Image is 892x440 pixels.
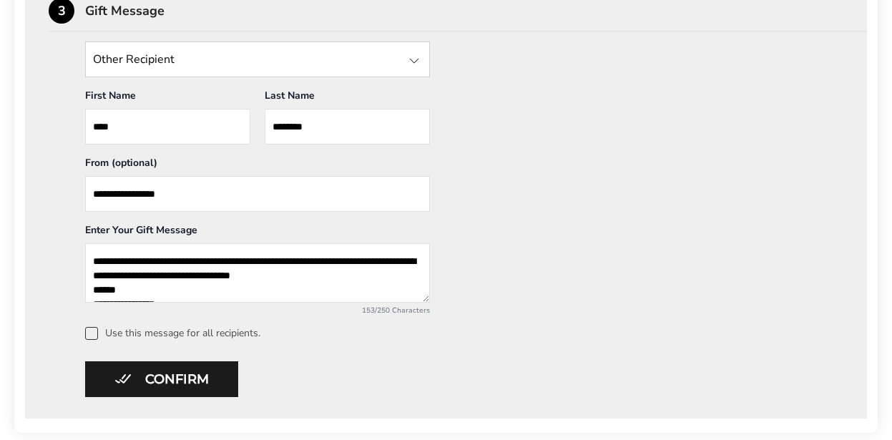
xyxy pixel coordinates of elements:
[85,41,430,77] input: State
[85,327,843,340] label: Use this message for all recipients.
[85,305,430,316] div: 153/250 Characters
[265,89,430,109] div: Last Name
[85,223,430,243] div: Enter Your Gift Message
[85,176,430,212] input: From
[85,243,430,303] textarea: Add a message
[85,4,867,17] div: Gift Message
[85,89,250,109] div: First Name
[85,109,250,145] input: First Name
[265,109,430,145] input: Last Name
[85,361,238,397] button: Confirm button
[85,156,430,176] div: From (optional)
